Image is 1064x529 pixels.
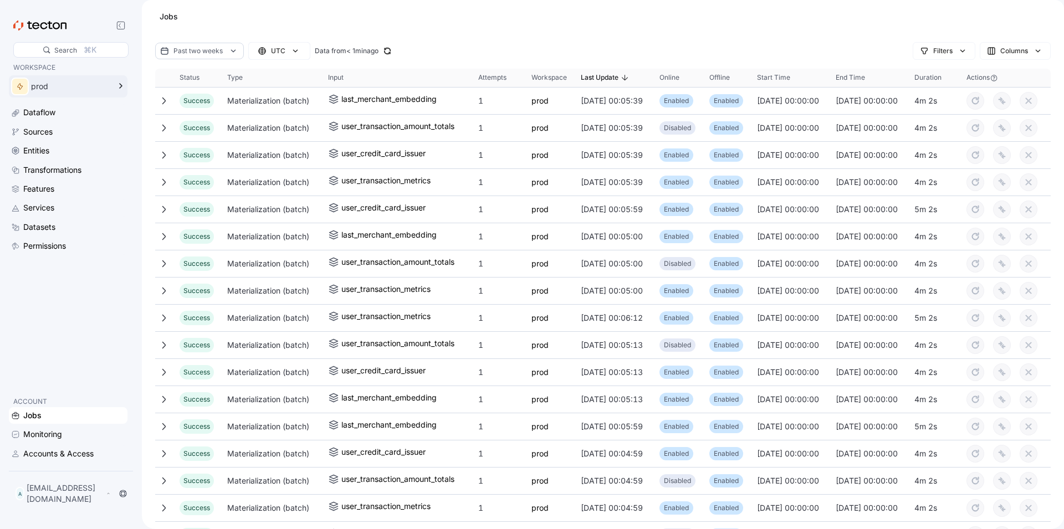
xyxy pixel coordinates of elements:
[183,449,210,458] span: Success
[531,94,549,107] a: prod
[9,238,127,254] a: Permissions
[576,361,655,383] div: [DATE] 00:05:13
[753,280,831,302] div: [DATE] 00:00:00
[910,388,962,410] div: 4m 2s
[910,198,962,220] div: 5m 2s
[664,367,689,378] p: Enabled
[576,415,655,438] div: [DATE] 00:05:59
[664,394,689,405] p: Enabled
[474,415,528,438] div: 1
[223,388,324,410] div: Materialization (batch)
[531,257,549,270] a: prod
[183,368,210,376] span: Success
[531,501,549,515] a: prod
[664,95,689,106] p: Enabled
[714,475,739,486] p: Enabled
[913,42,975,60] button: Filters
[474,280,528,302] div: 1
[576,198,655,220] div: [DATE] 00:05:59
[576,307,655,329] div: [DATE] 00:06:12
[183,178,210,186] span: Success
[980,42,1051,60] button: Columns
[966,445,984,463] button: retry
[183,96,210,105] span: Success
[1020,363,1037,381] button: cancel
[183,259,210,268] span: Success
[831,90,910,112] div: [DATE] 00:00:00
[993,499,1011,517] button: overwrite
[757,73,790,82] span: Start Time
[9,124,127,140] a: Sources
[13,62,123,73] p: WORKSPACE
[531,176,549,189] a: prod
[910,470,962,492] div: 4m 2s
[753,361,831,383] div: [DATE] 00:00:00
[223,307,324,329] div: Materialization (batch)
[27,482,104,505] p: [EMAIL_ADDRESS][DOMAIN_NAME]
[1020,391,1037,408] button: cancel
[831,470,910,492] div: [DATE] 00:00:00
[223,443,324,465] div: Materialization (batch)
[753,90,831,112] div: [DATE] 00:00:00
[993,173,1011,191] button: overwrite
[993,146,1011,164] button: overwrite
[1020,173,1037,191] button: cancel
[1020,119,1037,137] button: cancel
[831,225,910,248] div: [DATE] 00:00:00
[1020,228,1037,245] button: cancel
[966,73,999,83] span: Actions
[753,117,831,139] div: [DATE] 00:00:00
[993,255,1011,273] button: overwrite
[993,472,1011,490] button: overwrite
[531,148,549,162] a: prod
[474,388,528,410] div: 1
[576,117,655,139] div: [DATE] 00:05:39
[223,334,324,356] div: Materialization (batch)
[13,42,129,58] div: Search⌘K
[23,202,54,214] div: Services
[9,219,127,235] a: Datasets
[910,69,962,86] button: Duration
[714,421,739,432] p: Enabled
[341,364,426,377] div: user_credit_card_issuer
[328,418,437,434] a: last_merchant_embedding
[993,363,1011,381] button: overwrite
[664,448,689,459] p: Enabled
[993,336,1011,354] button: overwrite
[1020,472,1037,490] button: cancel
[328,364,426,380] a: user_credit_card_issuer
[223,198,324,220] div: Materialization (batch)
[223,117,324,139] div: Materialization (batch)
[1000,45,1028,57] div: Columns
[13,396,123,407] p: ACCOUNT
[531,203,549,216] a: prod
[581,73,618,82] span: Last Update
[474,334,528,356] div: 1
[576,90,655,112] div: [DATE] 00:05:39
[966,499,984,517] button: retry
[993,282,1011,300] button: overwrite
[714,122,739,133] p: Enabled
[531,447,549,460] a: prod
[576,388,655,410] div: [DATE] 00:05:13
[714,340,739,351] p: Enabled
[474,117,528,139] div: 1
[328,228,437,244] a: last_merchant_embedding
[341,500,431,513] div: user_transaction_metrics
[183,341,210,349] span: Success
[664,122,691,133] p: Disabled
[1020,336,1037,354] button: cancel
[531,366,549,379] a: prod
[328,445,426,461] a: user_credit_card_issuer
[23,221,55,233] div: Datasets
[1020,282,1037,300] button: cancel
[474,198,528,220] div: 1
[474,443,528,465] div: 1
[966,282,984,300] button: retry
[753,198,831,220] div: [DATE] 00:00:00
[155,11,182,22] div: Jobs
[993,445,1011,463] button: overwrite
[183,151,210,159] span: Success
[831,415,910,438] div: [DATE] 00:00:00
[831,171,910,193] div: [DATE] 00:00:00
